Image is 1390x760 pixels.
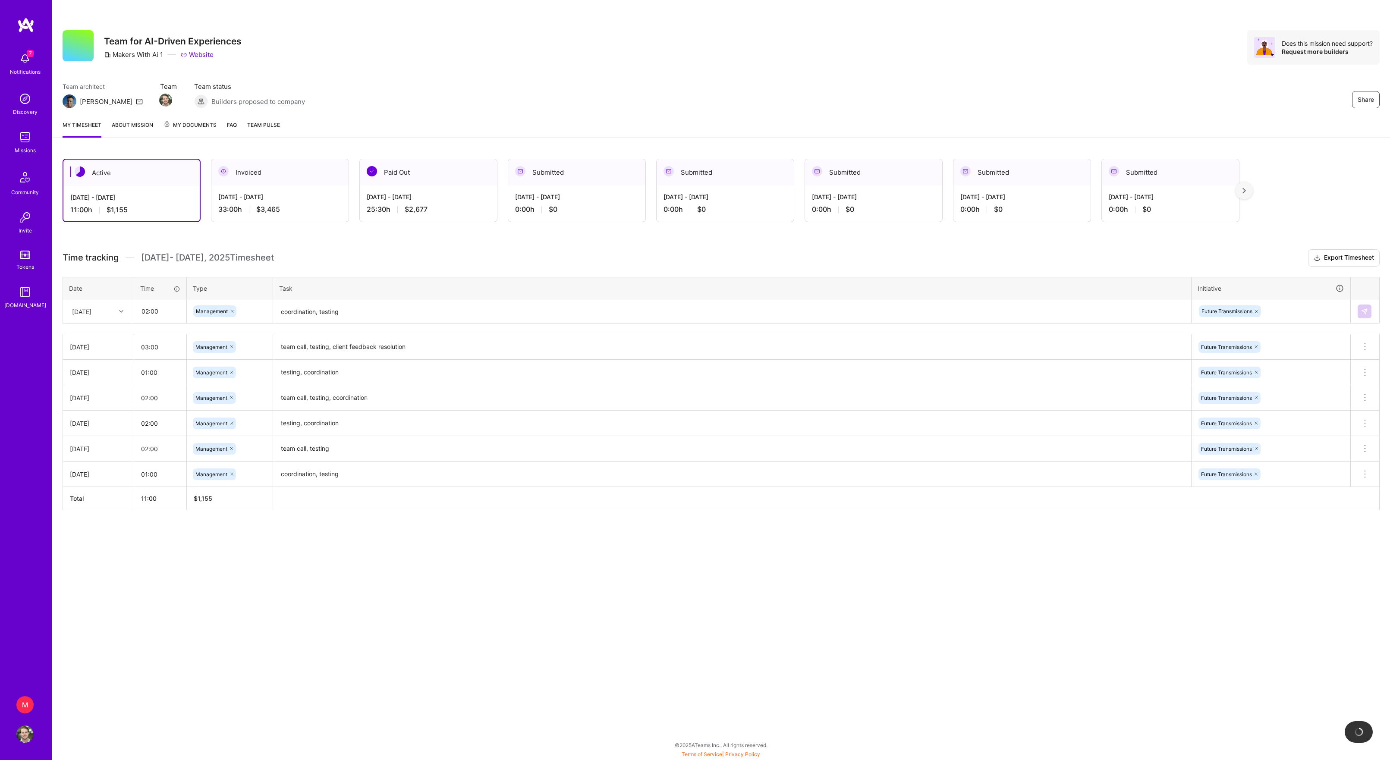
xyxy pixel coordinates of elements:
span: Management [195,446,227,452]
input: HH:MM [134,412,186,435]
img: Paid Out [367,166,377,176]
div: 33:00 h [218,205,342,214]
div: Submitted [1102,159,1239,185]
img: Submitted [1109,166,1119,176]
div: Missions [15,146,36,155]
div: Community [11,188,39,197]
span: Management [195,420,227,427]
i: icon Mail [136,98,143,105]
div: Submitted [953,159,1091,185]
span: Future Transmissions [1201,395,1252,401]
img: Invite [16,209,34,226]
span: $2,677 [405,205,428,214]
a: Terms of Service [682,751,722,757]
div: Paid Out [360,159,497,185]
span: $0 [1142,205,1151,214]
a: M [14,696,36,713]
img: Submitted [515,166,525,176]
i: icon Chevron [119,309,123,314]
a: Privacy Policy [725,751,760,757]
div: Submitted [508,159,645,185]
button: Export Timesheet [1308,249,1380,267]
img: teamwork [16,129,34,146]
img: Community [15,167,35,188]
a: My Documents [164,120,217,138]
span: | [682,751,760,757]
div: Notifications [10,67,41,76]
input: HH:MM [134,437,186,460]
img: Submitted [812,166,822,176]
div: Discovery [13,107,38,116]
div: [DOMAIN_NAME] [4,301,46,310]
div: 11:00 h [70,205,193,214]
span: Builders proposed to company [211,97,305,106]
span: $ 1,155 [194,495,212,502]
textarea: coordination, testing [274,300,1190,323]
th: Type [187,277,273,299]
input: HH:MM [134,386,186,409]
span: Future Transmissions [1201,446,1252,452]
img: Submitted [960,166,971,176]
img: discovery [16,90,34,107]
img: right [1242,188,1246,194]
div: [DATE] [70,419,127,428]
span: Future Transmissions [1201,369,1252,376]
a: Team Member Avatar [160,93,171,107]
img: bell [16,50,34,67]
div: [DATE] [70,470,127,479]
i: icon CompanyGray [104,51,111,58]
img: Team Member Avatar [159,94,172,107]
div: Invite [19,226,32,235]
div: [DATE] - [DATE] [1109,192,1232,201]
div: [DATE] - [DATE] [664,192,787,201]
div: [DATE] - [DATE] [218,192,342,201]
span: $0 [994,205,1003,214]
textarea: team call, testing, coordination [274,386,1190,410]
span: Management [195,344,227,350]
img: loading [1355,728,1363,736]
div: [DATE] - [DATE] [367,192,490,201]
div: Submitted [805,159,942,185]
span: Future Transmissions [1201,420,1252,427]
span: Team status [194,82,305,91]
textarea: team call, testing, client feedback resolution [274,335,1190,359]
div: [DATE] - [DATE] [70,193,193,202]
textarea: testing, coordination [274,361,1190,384]
span: [DATE] - [DATE] , 2025 Timesheet [141,252,274,263]
img: tokens [20,251,30,259]
a: About Mission [112,120,153,138]
input: HH:MM [134,336,186,358]
span: $0 [697,205,706,214]
input: HH:MM [134,463,186,486]
div: Request more builders [1282,47,1373,56]
div: 25:30 h [367,205,490,214]
span: $0 [846,205,854,214]
th: Date [63,277,134,299]
button: Share [1352,91,1380,108]
div: [DATE] [70,393,127,402]
div: [DATE] [70,368,127,377]
div: [DATE] - [DATE] [812,192,935,201]
div: Submitted [657,159,794,185]
div: 0:00 h [960,205,1084,214]
a: Website [180,50,214,59]
img: Submitted [664,166,674,176]
div: [PERSON_NAME] [80,97,132,106]
div: [DATE] - [DATE] [960,192,1084,201]
div: Initiative [1198,283,1344,293]
th: 11:00 [134,487,187,510]
div: [DATE] [70,444,127,453]
img: logo [17,17,35,33]
span: $0 [549,205,557,214]
div: 0:00 h [812,205,935,214]
input: HH:MM [135,300,186,323]
textarea: testing, coordination [274,411,1190,435]
div: Invoiced [211,159,349,185]
span: Management [196,308,228,314]
img: Invoiced [218,166,229,176]
span: My Documents [164,120,217,130]
div: 0:00 h [1109,205,1232,214]
span: Team architect [63,82,143,91]
span: Management [195,471,227,477]
a: My timesheet [63,120,101,138]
